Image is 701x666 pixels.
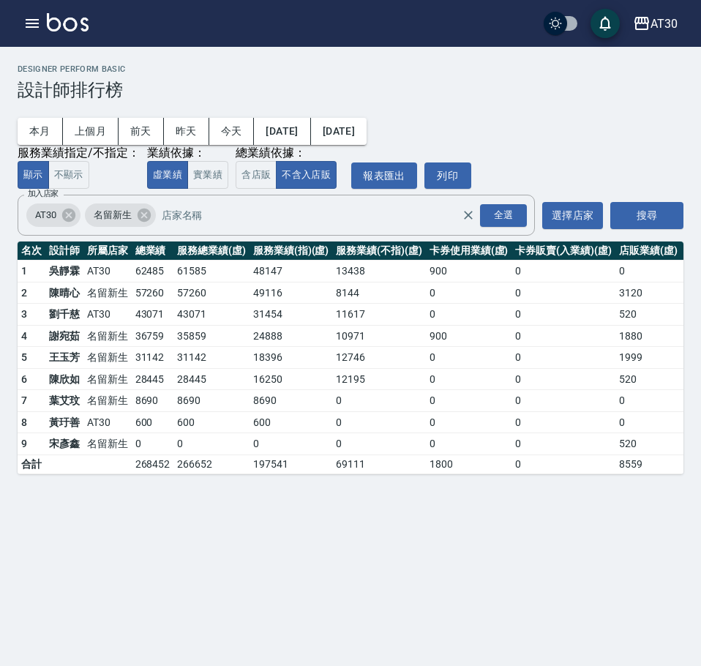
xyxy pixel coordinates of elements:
[511,454,615,474] td: 0
[132,261,174,283] td: 62485
[627,9,683,39] button: AT30
[332,368,425,390] td: 12195
[187,161,228,190] button: 實業績
[480,204,527,227] div: 全選
[21,373,27,385] span: 6
[332,282,425,304] td: 8144
[250,390,333,412] td: 8690
[426,282,512,304] td: 0
[83,261,132,283] td: AT30
[45,390,83,412] td: 葉艾玟
[332,411,425,433] td: 0
[173,347,250,369] td: 31142
[21,330,27,342] span: 4
[21,308,27,320] span: 3
[332,390,425,412] td: 0
[250,347,333,369] td: 18396
[511,368,615,390] td: 0
[132,390,174,412] td: 8690
[18,242,45,261] th: 名次
[21,287,27,299] span: 2
[511,347,615,369] td: 0
[209,118,255,145] button: 今天
[83,347,132,369] td: 名留新生
[173,454,250,474] td: 266652
[250,368,333,390] td: 16250
[173,390,250,412] td: 8690
[158,203,487,228] input: 店家名稱
[132,242,174,261] th: 總業績
[83,325,132,347] td: 名留新生
[45,368,83,390] td: 陳欣如
[132,411,174,433] td: 600
[426,242,512,261] th: 卡券使用業績(虛)
[132,282,174,304] td: 57260
[615,454,681,474] td: 8559
[351,162,417,190] a: 報表匯出
[173,433,250,455] td: 0
[26,208,65,222] span: AT30
[132,304,174,326] td: 43071
[45,304,83,326] td: 劉千慈
[332,454,425,474] td: 69111
[332,261,425,283] td: 13438
[173,261,250,283] td: 61585
[132,325,174,347] td: 36759
[615,282,681,304] td: 3120
[615,261,681,283] td: 0
[21,265,27,277] span: 1
[250,325,333,347] td: 24888
[615,325,681,347] td: 1880
[147,161,188,190] button: 虛業績
[63,118,119,145] button: 上個月
[426,390,512,412] td: 0
[173,325,250,347] td: 35859
[45,433,83,455] td: 宋彥鑫
[85,203,156,227] div: 名留新生
[18,146,140,161] div: 服務業績指定/不指定：
[26,203,80,227] div: AT30
[250,261,333,283] td: 48147
[276,161,337,190] button: 不含入店販
[48,161,89,190] button: 不顯示
[250,282,333,304] td: 49116
[83,411,132,433] td: AT30
[250,433,333,455] td: 0
[47,13,89,31] img: Logo
[477,201,530,230] button: Open
[132,433,174,455] td: 0
[426,433,512,455] td: 0
[332,325,425,347] td: 10971
[173,411,250,433] td: 600
[132,454,174,474] td: 268452
[18,64,683,74] h2: Designer Perform Basic
[45,282,83,304] td: 陳晴心
[45,411,83,433] td: 黃玗善
[147,146,228,161] div: 業績依據：
[511,390,615,412] td: 0
[615,242,681,261] th: 店販業績(虛)
[615,433,681,455] td: 520
[173,282,250,304] td: 57260
[511,304,615,326] td: 0
[426,325,512,347] td: 900
[511,433,615,455] td: 0
[615,304,681,326] td: 520
[83,304,132,326] td: AT30
[21,351,27,363] span: 5
[173,242,250,261] th: 服務總業績(虛)
[45,242,83,261] th: 設計師
[511,261,615,283] td: 0
[250,242,333,261] th: 服務業績(指)(虛)
[18,80,683,100] h3: 設計師排行榜
[426,304,512,326] td: 0
[311,118,367,145] button: [DATE]
[424,162,471,190] button: 列印
[83,242,132,261] th: 所屬店家
[45,261,83,283] td: 吳靜霖
[250,411,333,433] td: 600
[332,347,425,369] td: 12746
[332,433,425,455] td: 0
[426,347,512,369] td: 0
[83,433,132,455] td: 名留新生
